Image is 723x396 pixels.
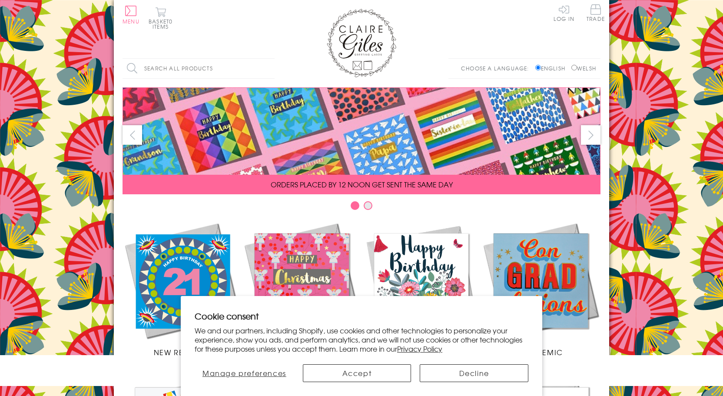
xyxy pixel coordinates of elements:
button: Basket0 items [149,7,172,29]
span: 0 items [153,17,172,30]
p: Choose a language: [461,64,534,72]
span: ORDERS PLACED BY 12 NOON GET SENT THE SAME DAY [271,179,453,190]
h2: Cookie consent [195,310,528,322]
a: Trade [587,4,605,23]
input: Welsh [571,65,577,70]
label: English [535,64,570,72]
a: New Releases [123,221,242,357]
button: Menu [123,6,139,24]
button: Decline [420,364,528,382]
button: Accept [303,364,411,382]
div: Carousel Pagination [123,201,600,214]
a: Academic [481,221,600,357]
span: Trade [587,4,605,21]
button: Manage preferences [195,364,294,382]
input: Search [266,59,275,78]
button: next [581,125,600,145]
button: prev [123,125,142,145]
a: Birthdays [361,221,481,357]
span: New Releases [154,347,211,357]
img: Claire Giles Greetings Cards [327,9,396,77]
button: Carousel Page 2 [364,201,372,210]
a: Christmas [242,221,361,357]
label: Welsh [571,64,596,72]
p: We and our partners, including Shopify, use cookies and other technologies to personalize your ex... [195,326,528,353]
input: Search all products [123,59,275,78]
a: Log In [554,4,574,21]
a: Privacy Policy [397,343,442,354]
button: Carousel Page 1 (Current Slide) [351,201,359,210]
span: Manage preferences [202,368,286,378]
span: Menu [123,17,139,25]
input: English [535,65,541,70]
